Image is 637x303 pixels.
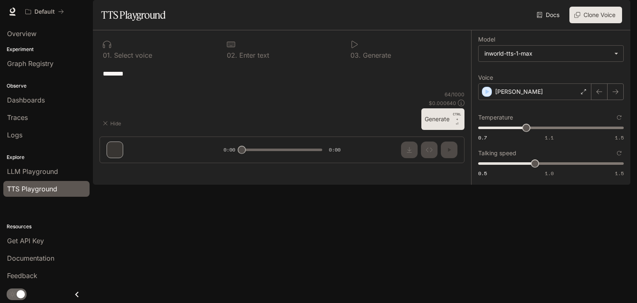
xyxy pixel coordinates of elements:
h1: TTS Playground [101,7,165,23]
div: inworld-tts-1-max [484,49,610,58]
div: inworld-tts-1-max [479,46,623,61]
p: ⏎ [453,112,461,127]
p: Talking speed [478,150,516,156]
p: 0 3 . [350,52,361,59]
span: 1.1 [545,134,554,141]
button: All workspaces [22,3,68,20]
p: Model [478,37,495,42]
button: Clone Voice [569,7,622,23]
p: CTRL + [453,112,461,122]
p: Enter text [237,52,269,59]
p: 64 / 1000 [445,91,464,98]
button: Reset to default [615,149,624,158]
p: Default [34,8,55,15]
p: Select voice [112,52,152,59]
p: $ 0.000640 [429,100,456,107]
p: [PERSON_NAME] [495,88,543,96]
p: Generate [361,52,391,59]
span: 0.5 [478,170,487,177]
span: 0.7 [478,134,487,141]
span: 1.5 [615,170,624,177]
p: 0 2 . [227,52,237,59]
p: 0 1 . [103,52,112,59]
a: Docs [535,7,563,23]
button: GenerateCTRL +⏎ [421,108,464,130]
button: Hide [100,117,126,130]
span: 1.0 [545,170,554,177]
button: Reset to default [615,113,624,122]
p: Voice [478,75,493,81]
p: Temperature [478,115,513,120]
span: 1.5 [615,134,624,141]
